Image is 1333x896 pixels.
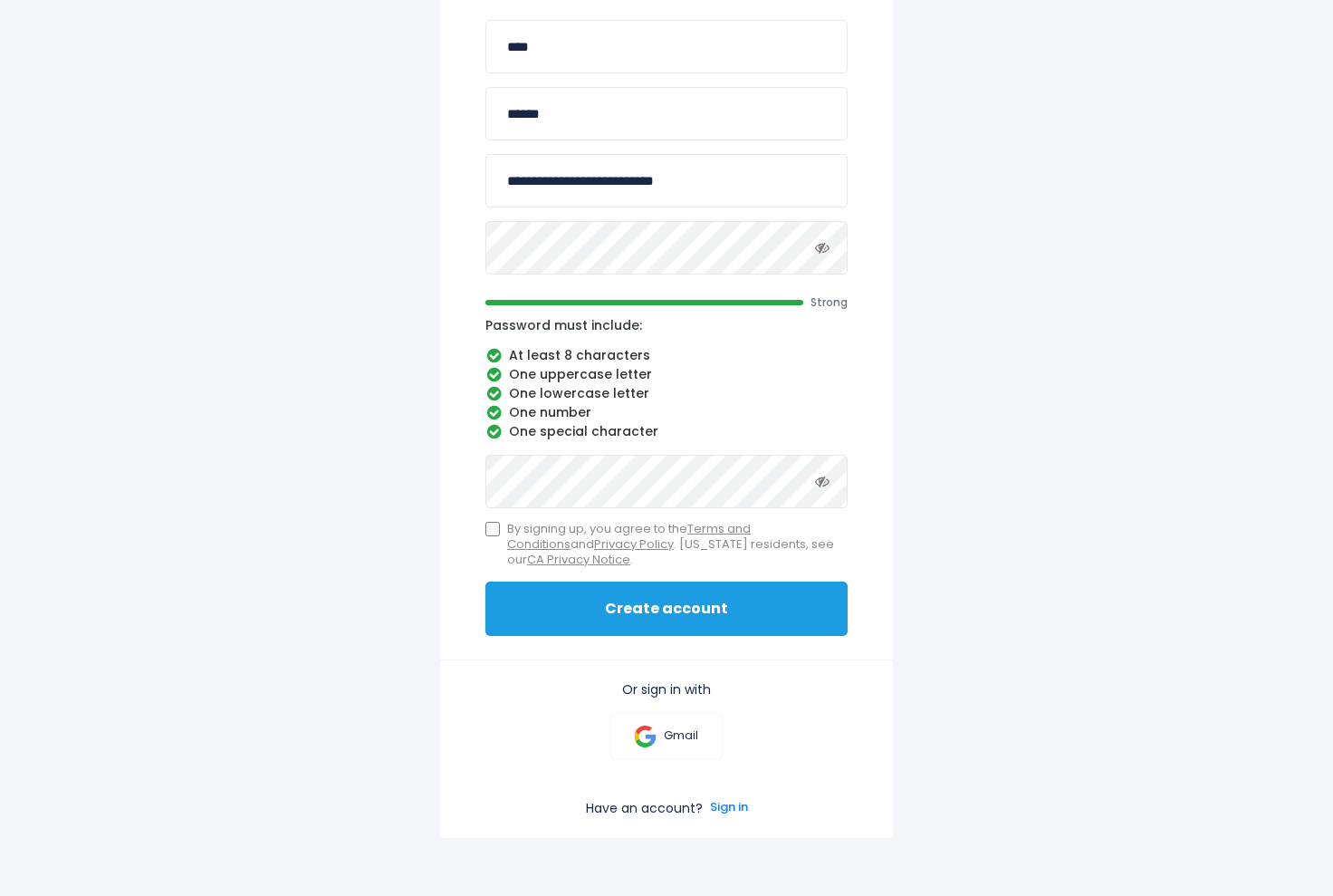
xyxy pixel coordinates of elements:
[485,681,848,698] p: Or sign in with
[485,582,848,636] button: Create account
[485,348,848,364] li: At least 8 characters
[810,295,848,310] span: Strong
[485,405,848,421] li: One number
[710,800,748,816] a: Sign in
[586,800,703,816] p: Have an account?
[485,317,848,333] p: Password must include:
[664,728,698,744] p: Gmail
[485,367,848,383] li: One uppercase letter
[485,424,848,440] li: One special character
[485,386,848,402] li: One lowercase letter
[527,551,630,568] a: CA Privacy Notice
[815,240,830,255] i: Toggle password visibility
[507,520,751,553] a: Terms and Conditions
[485,522,500,536] input: By signing up, you agree to theTerms and ConditionsandPrivacy Policy. [US_STATE] residents, see o...
[507,522,848,568] span: By signing up, you agree to the and . [US_STATE] residents, see our .
[610,713,722,760] a: Gmail
[594,535,674,553] a: Privacy Policy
